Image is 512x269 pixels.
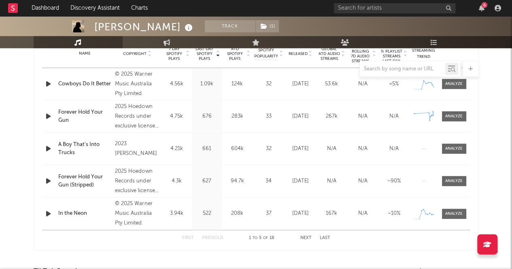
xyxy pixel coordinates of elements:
[318,145,345,153] div: N/A
[380,145,408,153] div: N/A
[164,80,190,88] div: 4.56k
[287,112,314,121] div: [DATE]
[58,108,111,124] a: Forever Hold Your Gun
[349,145,376,153] div: N/A
[224,112,251,121] div: 283k
[58,173,111,189] a: Forever Hold Your Gun (Stripped)
[164,210,190,218] div: 3.94k
[194,177,220,185] div: 627
[123,51,147,56] span: Copyright
[318,210,345,218] div: 167k
[255,20,279,32] span: ( 1 )
[287,80,314,88] div: [DATE]
[256,20,279,32] button: (1)
[255,112,283,121] div: 33
[182,236,194,240] button: First
[115,139,159,159] div: 2023 [PERSON_NAME]
[202,236,223,240] button: Previous
[194,210,220,218] div: 522
[58,141,111,157] a: A Boy That's Into Trucks
[349,112,376,121] div: N/A
[349,177,376,185] div: N/A
[194,145,220,153] div: 661
[115,199,159,228] div: © 2025 Warner Music Australia Pty Limited.
[287,145,314,153] div: [DATE]
[240,233,284,243] div: 1 5 18
[224,47,246,61] span: ATD Spotify Plays
[289,51,308,56] span: Released
[380,210,408,218] div: ~ 10 %
[360,66,445,72] input: Search by song name or URL
[320,236,330,240] button: Last
[255,210,283,218] div: 37
[349,210,376,218] div: N/A
[481,2,487,8] div: 6
[412,42,436,66] div: Global Streaming Trend (Last 60D)
[115,70,159,99] div: © 2025 Warner Music Australia Pty Limited.
[58,210,111,218] a: In the Neon
[349,44,372,64] span: Global Rolling 7D Audio Streams
[263,236,268,240] span: of
[380,44,403,64] span: Estimated % Playlist Streams Last Day
[58,51,111,57] div: Name
[164,177,190,185] div: 4.3k
[479,5,484,11] button: 6
[115,167,159,196] div: 2025 Hoedown Records under exclusive license to Ditto Music
[194,80,220,88] div: 1.09k
[58,80,111,88] a: Cowboys Do It Better
[164,112,190,121] div: 4.75k
[164,145,190,153] div: 4.21k
[287,177,314,185] div: [DATE]
[380,177,408,185] div: ~ 90 %
[224,210,251,218] div: 208k
[205,20,255,32] button: Track
[94,20,195,34] div: [PERSON_NAME]
[255,177,283,185] div: 34
[349,80,376,88] div: N/A
[224,145,251,153] div: 604k
[255,145,283,153] div: 32
[115,102,159,131] div: 2025 Hoedown Records under exclusive license to Ditto Music
[318,112,345,121] div: 267k
[255,80,283,88] div: 32
[318,80,345,88] div: 53.6k
[318,47,340,61] span: Global ATD Audio Streams
[253,236,257,240] span: to
[300,236,312,240] button: Next
[224,80,251,88] div: 124k
[334,3,455,13] input: Search for artists
[194,112,220,121] div: 676
[380,80,408,88] div: <5%
[380,112,408,121] div: N/A
[164,47,185,61] span: 7 Day Spotify Plays
[254,47,278,59] span: Spotify Popularity
[318,177,345,185] div: N/A
[224,177,251,185] div: 94.7k
[287,210,314,218] div: [DATE]
[194,47,215,61] span: Last Day Spotify Plays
